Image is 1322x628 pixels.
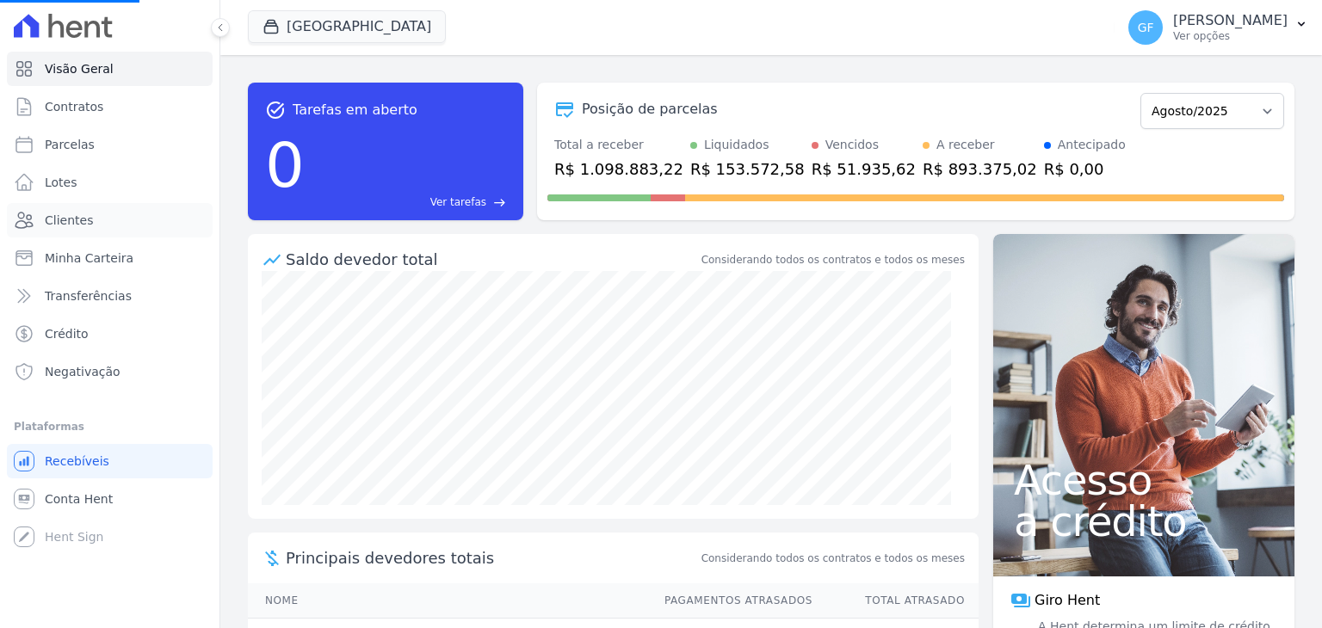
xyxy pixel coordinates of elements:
[7,279,213,313] a: Transferências
[45,60,114,77] span: Visão Geral
[1035,590,1100,611] span: Giro Hent
[7,165,213,200] a: Lotes
[554,136,683,154] div: Total a receber
[7,354,213,389] a: Negativação
[1173,12,1288,29] p: [PERSON_NAME]
[286,546,698,570] span: Principais devedores totais
[7,482,213,516] a: Conta Hent
[45,174,77,191] span: Lotes
[293,100,417,120] span: Tarefas em aberto
[7,52,213,86] a: Visão Geral
[45,136,95,153] span: Parcelas
[286,248,698,271] div: Saldo devedor total
[648,583,813,619] th: Pagamentos Atrasados
[430,194,486,210] span: Ver tarefas
[265,100,286,120] span: task_alt
[45,490,113,508] span: Conta Hent
[690,157,805,181] div: R$ 153.572,58
[812,157,916,181] div: R$ 51.935,62
[1014,501,1274,542] span: a crédito
[7,203,213,237] a: Clientes
[248,583,648,619] th: Nome
[554,157,683,181] div: R$ 1.098.883,22
[45,325,89,342] span: Crédito
[825,136,879,154] div: Vencidos
[45,98,103,115] span: Contratos
[45,363,120,380] span: Negativação
[7,241,213,275] a: Minha Carteira
[7,127,213,162] a: Parcelas
[7,444,213,478] a: Recebíveis
[248,10,446,43] button: [GEOGRAPHIC_DATA]
[45,212,93,229] span: Clientes
[7,89,213,124] a: Contratos
[45,249,133,267] span: Minha Carteira
[923,157,1037,181] div: R$ 893.375,02
[1058,136,1126,154] div: Antecipado
[312,194,506,210] a: Ver tarefas east
[265,120,305,210] div: 0
[701,252,965,268] div: Considerando todos os contratos e todos os meses
[1173,29,1288,43] p: Ver opções
[936,136,995,154] div: A receber
[582,99,718,120] div: Posição de parcelas
[1138,22,1154,34] span: GF
[1044,157,1126,181] div: R$ 0,00
[45,453,109,470] span: Recebíveis
[493,196,506,209] span: east
[704,136,769,154] div: Liquidados
[701,551,965,566] span: Considerando todos os contratos e todos os meses
[45,287,132,305] span: Transferências
[1014,459,1274,501] span: Acesso
[813,583,979,619] th: Total Atrasado
[1115,3,1322,52] button: GF [PERSON_NAME] Ver opções
[14,416,206,437] div: Plataformas
[7,317,213,351] a: Crédito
